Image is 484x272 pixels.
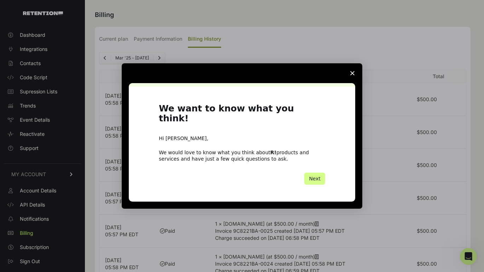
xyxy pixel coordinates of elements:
div: We would love to know what you think about products and services and have just a few quick questi... [159,149,325,162]
b: R! [270,150,276,155]
div: Hi [PERSON_NAME], [159,135,325,142]
span: Close survey [342,63,362,83]
button: Next [304,173,325,185]
h1: We want to know what you think! [159,104,325,128]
